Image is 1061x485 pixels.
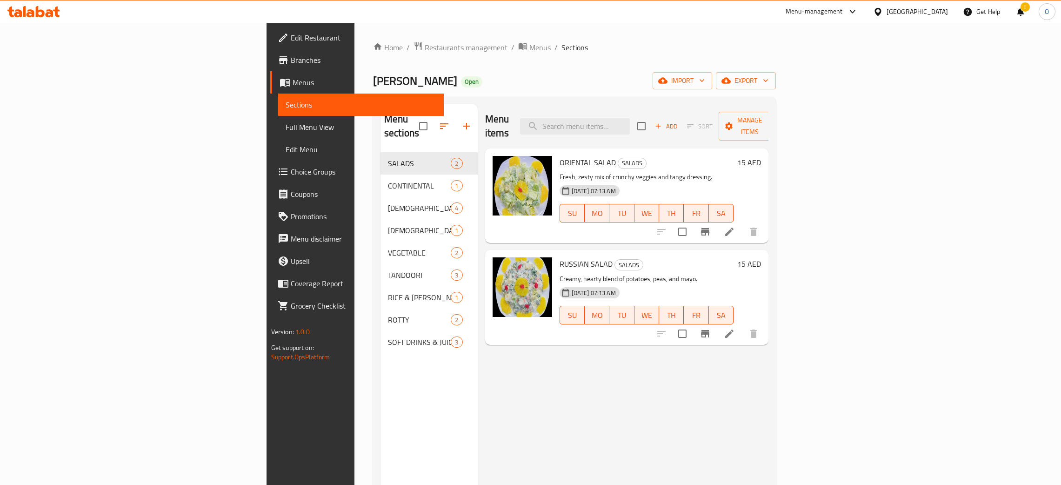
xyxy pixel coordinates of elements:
p: Creamy, hearty blend of potatoes, peas, and mayo. [560,273,734,285]
a: Menu disclaimer [270,228,444,250]
span: Restaurants management [425,42,507,53]
span: Menus [529,42,551,53]
div: CONTINENTAL1 [380,175,478,197]
div: SOFT DRINKS & JUICE [388,337,451,348]
span: Version: [271,326,294,338]
span: Select section [632,116,651,136]
span: Sections [561,42,588,53]
div: ROTTY2 [380,309,478,331]
div: RICE & BIRIYANI [388,292,451,303]
input: search [520,118,630,135]
li: / [554,42,558,53]
span: 4 [451,204,462,213]
div: VEGETABLE2 [380,242,478,264]
span: 2 [451,316,462,324]
span: O [1045,7,1049,17]
button: TU [609,204,634,222]
div: SALADS [618,158,647,169]
span: Full Menu View [286,121,436,133]
a: Branches [270,49,444,71]
div: items [451,180,462,191]
div: Open [461,76,482,88]
div: [DEMOGRAPHIC_DATA]1 [380,219,478,242]
span: [DEMOGRAPHIC_DATA] [388,225,451,236]
span: Grocery Checklist [291,300,436,311]
span: Manage items [726,115,774,138]
nav: Menu sections [380,148,478,357]
p: Fresh, zesty mix of crunchy veggies and tangy dressing. [560,171,734,183]
button: import [653,72,712,89]
span: VEGETABLE [388,247,451,258]
button: MO [585,306,609,324]
button: WE [634,306,659,324]
span: 1 [451,293,462,302]
span: Open [461,78,482,86]
a: Menus [518,41,551,54]
div: TANDOORI3 [380,264,478,286]
span: FR [687,207,705,220]
span: WE [638,309,655,322]
span: TU [613,309,630,322]
img: RUSSIAN SALAD [493,257,552,317]
span: [DATE] 07:13 AM [568,289,620,297]
span: MO [588,309,606,322]
button: SU [560,204,585,222]
a: Coupons [270,183,444,205]
span: MO [588,207,606,220]
span: TU [613,207,630,220]
a: Sections [278,94,444,116]
span: [PERSON_NAME] [373,70,457,91]
span: 2 [451,159,462,168]
span: ORIENTAL SALAD [560,155,616,169]
span: SALADS [388,158,451,169]
span: Coupons [291,189,436,200]
div: items [451,247,462,258]
span: Menu disclaimer [291,233,436,244]
a: Menus [270,71,444,94]
a: Full Menu View [278,116,444,138]
h6: 15 AED [737,257,761,270]
span: Choice Groups [291,166,436,177]
span: SALADS [618,158,646,168]
a: Choice Groups [270,161,444,183]
div: items [451,269,462,281]
div: ROTTY [388,314,451,325]
div: SOFT DRINKS & JUICE3 [380,331,478,353]
a: Edit Menu [278,138,444,161]
div: [GEOGRAPHIC_DATA] [887,7,948,17]
button: SA [709,306,734,324]
span: 1 [451,182,462,190]
button: TH [659,306,684,324]
div: CHINEESE [388,202,451,214]
a: Grocery Checklist [270,295,444,317]
a: Restaurants management [414,41,507,54]
span: TH [663,207,680,220]
span: Add item [651,119,681,134]
a: Edit menu item [724,226,735,237]
h2: Menu items [485,112,509,140]
span: RUSSIAN SALAD [560,257,613,271]
div: items [451,225,462,236]
div: SALADS [614,259,643,270]
button: Branch-specific-item [694,323,716,345]
button: SU [560,306,585,324]
span: Select to update [673,222,692,242]
span: 2 [451,249,462,257]
span: 3 [451,338,462,347]
button: WE [634,204,659,222]
span: SALADS [615,260,643,270]
a: Promotions [270,205,444,228]
button: export [716,72,776,89]
div: items [451,158,462,169]
span: 3 [451,271,462,280]
div: RICE & [PERSON_NAME]1 [380,286,478,309]
li: / [511,42,514,53]
a: Edit menu item [724,328,735,339]
span: 1 [451,226,462,235]
button: Add [651,119,681,134]
span: SA [713,309,730,322]
span: Select section first [681,119,719,134]
button: TH [659,204,684,222]
span: [DEMOGRAPHIC_DATA] [388,202,451,214]
span: SU [564,309,581,322]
